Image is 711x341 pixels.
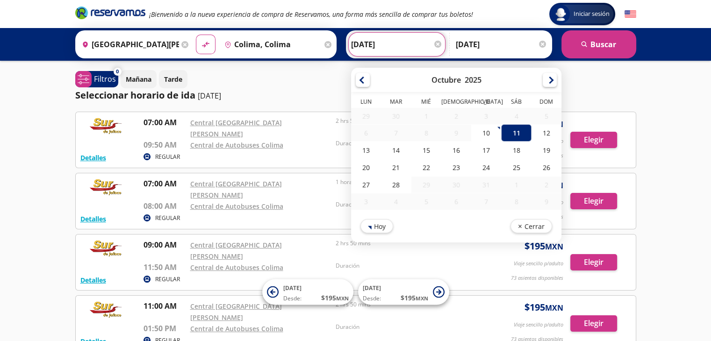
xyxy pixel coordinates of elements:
[351,98,381,108] th: Lunes
[149,10,473,19] em: ¡Bienvenido a la nueva experiencia de compra de Reservamos, una forma más sencilla de comprar tus...
[411,142,441,159] div: 15-Oct-25
[351,33,443,56] input: Elegir Fecha
[531,142,561,159] div: 19-Oct-25
[411,125,441,141] div: 08-Oct-25
[144,117,186,128] p: 07:00 AM
[80,178,132,197] img: RESERVAMOS
[190,302,282,322] a: Central [GEOGRAPHIC_DATA][PERSON_NAME]
[80,239,132,258] img: RESERVAMOS
[531,193,561,210] div: 09-Nov-25
[221,33,322,56] input: Buscar Destino
[471,159,501,176] div: 24-Oct-25
[198,90,221,101] p: [DATE]
[471,124,501,142] div: 10-Oct-25
[531,108,561,124] div: 05-Oct-25
[159,70,187,88] button: Tarde
[351,125,381,141] div: 06-Oct-25
[381,193,411,210] div: 04-Nov-25
[625,8,636,20] button: English
[190,141,283,149] a: Central de Autobuses Colima
[501,177,531,193] div: 01-Nov-25
[351,193,381,210] div: 03-Nov-25
[155,153,180,161] p: REGULAR
[545,242,563,252] small: MXN
[144,323,186,334] p: 01:50 PM
[501,108,531,124] div: 04-Oct-25
[501,124,531,142] div: 11-Oct-25
[164,74,182,84] p: Tarde
[144,262,186,273] p: 11:50 AM
[144,200,186,212] p: 08:00 AM
[511,274,563,282] p: 73 asientos disponibles
[336,295,349,302] small: MXN
[80,300,132,319] img: RESERVAMOS
[514,321,563,329] p: Viaje sencillo p/adulto
[190,241,282,261] a: Central [GEOGRAPHIC_DATA][PERSON_NAME]
[501,98,531,108] th: Sábado
[363,284,381,292] span: [DATE]
[545,303,563,313] small: MXN
[126,74,151,84] p: Mañana
[336,139,477,148] p: Duración
[441,159,471,176] div: 23-Oct-25
[471,108,501,124] div: 03-Oct-25
[75,6,145,20] i: Brand Logo
[80,117,132,135] img: RESERVAMOS
[80,153,106,163] button: Detalles
[116,68,119,76] span: 0
[381,98,411,108] th: Martes
[524,239,563,253] span: $ 195
[351,142,381,159] div: 13-Oct-25
[358,279,449,305] button: [DATE]Desde:$195MXN
[283,284,302,292] span: [DATE]
[531,124,561,142] div: 12-Oct-25
[360,219,393,233] button: Hoy
[531,98,561,108] th: Domingo
[78,33,180,56] input: Buscar Origen
[501,193,531,210] div: 08-Nov-25
[441,177,471,193] div: 30-Oct-25
[381,125,411,141] div: 07-Oct-25
[155,275,180,284] p: REGULAR
[441,125,471,141] div: 09-Oct-25
[80,214,106,224] button: Detalles
[363,294,381,303] span: Desde:
[561,30,636,58] button: Buscar
[471,193,501,210] div: 07-Nov-25
[441,108,471,124] div: 02-Oct-25
[351,159,381,176] div: 20-Oct-25
[190,202,283,211] a: Central de Autobuses Colima
[262,279,353,305] button: [DATE]Desde:$195MXN
[411,98,441,108] th: Miércoles
[336,200,477,209] p: Duración
[514,260,563,268] p: Viaje sencillo p/adulto
[570,9,613,19] span: Iniciar sesión
[441,193,471,210] div: 06-Nov-25
[570,254,617,270] button: Elegir
[531,159,561,176] div: 26-Oct-25
[570,315,617,332] button: Elegir
[510,219,552,233] button: Cerrar
[321,293,349,303] span: $ 195
[570,132,617,148] button: Elegir
[471,177,501,193] div: 31-Oct-25
[381,159,411,176] div: 21-Oct-25
[283,294,302,303] span: Desde:
[75,88,195,102] p: Seleccionar horario de ida
[411,108,441,124] div: 01-Oct-25
[531,177,561,193] div: 02-Nov-25
[155,214,180,222] p: REGULAR
[441,142,471,159] div: 16-Oct-25
[501,159,531,176] div: 25-Oct-25
[411,177,441,193] div: 29-Oct-25
[75,6,145,22] a: Brand Logo
[144,300,186,312] p: 11:00 AM
[401,293,428,303] span: $ 195
[381,176,411,193] div: 28-Oct-25
[570,193,617,209] button: Elegir
[336,117,477,125] p: 2 hrs 50 mins
[94,73,116,85] p: Filtros
[121,70,157,88] button: Mañana
[336,239,477,248] p: 2 hrs 50 mins
[190,118,282,138] a: Central [GEOGRAPHIC_DATA][PERSON_NAME]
